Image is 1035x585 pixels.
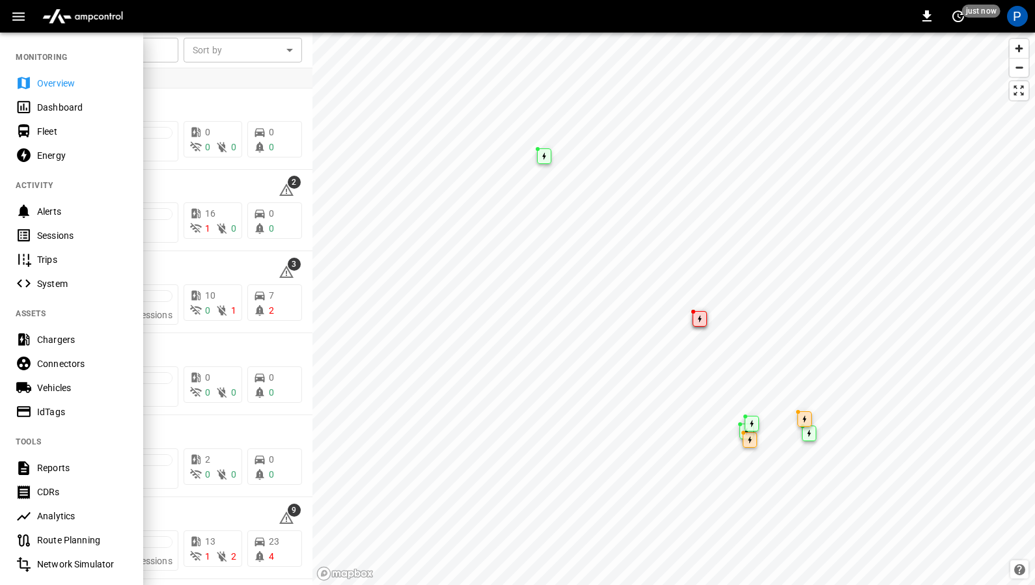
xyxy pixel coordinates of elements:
[37,510,128,523] div: Analytics
[37,405,128,418] div: IdTags
[37,558,128,571] div: Network Simulator
[37,101,128,114] div: Dashboard
[37,461,128,474] div: Reports
[37,4,128,29] img: ampcontrol.io logo
[37,205,128,218] div: Alerts
[37,485,128,498] div: CDRs
[37,534,128,547] div: Route Planning
[37,253,128,266] div: Trips
[37,229,128,242] div: Sessions
[37,77,128,90] div: Overview
[37,277,128,290] div: System
[37,381,128,394] div: Vehicles
[37,357,128,370] div: Connectors
[962,5,1000,18] span: just now
[37,125,128,138] div: Fleet
[37,149,128,162] div: Energy
[37,333,128,346] div: Chargers
[1007,6,1028,27] div: profile-icon
[948,6,969,27] button: set refresh interval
